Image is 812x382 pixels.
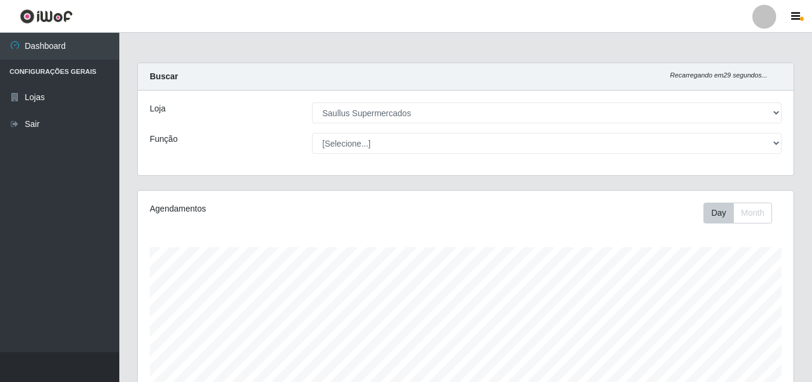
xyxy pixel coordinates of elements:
[703,203,782,223] div: Toolbar with button groups
[20,9,73,24] img: CoreUI Logo
[733,203,772,223] button: Month
[703,203,734,223] button: Day
[150,133,178,145] label: Função
[703,203,772,223] div: First group
[150,103,165,115] label: Loja
[150,203,403,215] div: Agendamentos
[670,72,767,79] i: Recarregando em 29 segundos...
[150,72,178,81] strong: Buscar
